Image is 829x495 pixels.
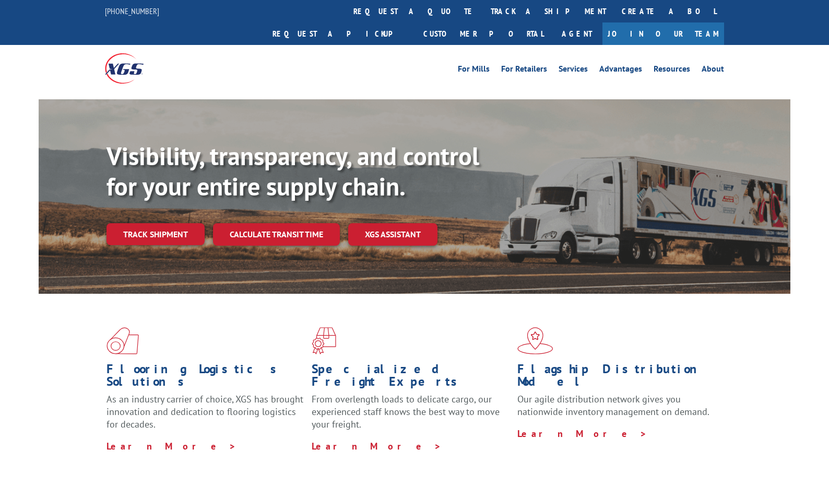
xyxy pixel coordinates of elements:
[312,440,442,452] a: Learn More >
[106,223,205,245] a: Track shipment
[602,22,724,45] a: Join Our Team
[265,22,416,45] a: Request a pickup
[348,223,437,246] a: XGS ASSISTANT
[106,440,236,452] a: Learn More >
[551,22,602,45] a: Agent
[106,140,479,202] b: Visibility, transparency, and control for your entire supply chain.
[106,393,303,430] span: As an industry carrier of choice, XGS has brought innovation and dedication to flooring logistics...
[517,327,553,354] img: xgs-icon-flagship-distribution-model-red
[517,428,647,440] a: Learn More >
[105,6,159,16] a: [PHONE_NUMBER]
[312,393,509,440] p: From overlength loads to delicate cargo, our experienced staff knows the best way to move your fr...
[501,65,547,76] a: For Retailers
[599,65,642,76] a: Advantages
[517,393,709,418] span: Our agile distribution network gives you nationwide inventory management on demand.
[458,65,490,76] a: For Mills
[312,363,509,393] h1: Specialized Freight Experts
[416,22,551,45] a: Customer Portal
[312,327,336,354] img: xgs-icon-focused-on-flooring-red
[213,223,340,246] a: Calculate transit time
[517,363,715,393] h1: Flagship Distribution Model
[106,327,139,354] img: xgs-icon-total-supply-chain-intelligence-red
[106,363,304,393] h1: Flooring Logistics Solutions
[559,65,588,76] a: Services
[702,65,724,76] a: About
[654,65,690,76] a: Resources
